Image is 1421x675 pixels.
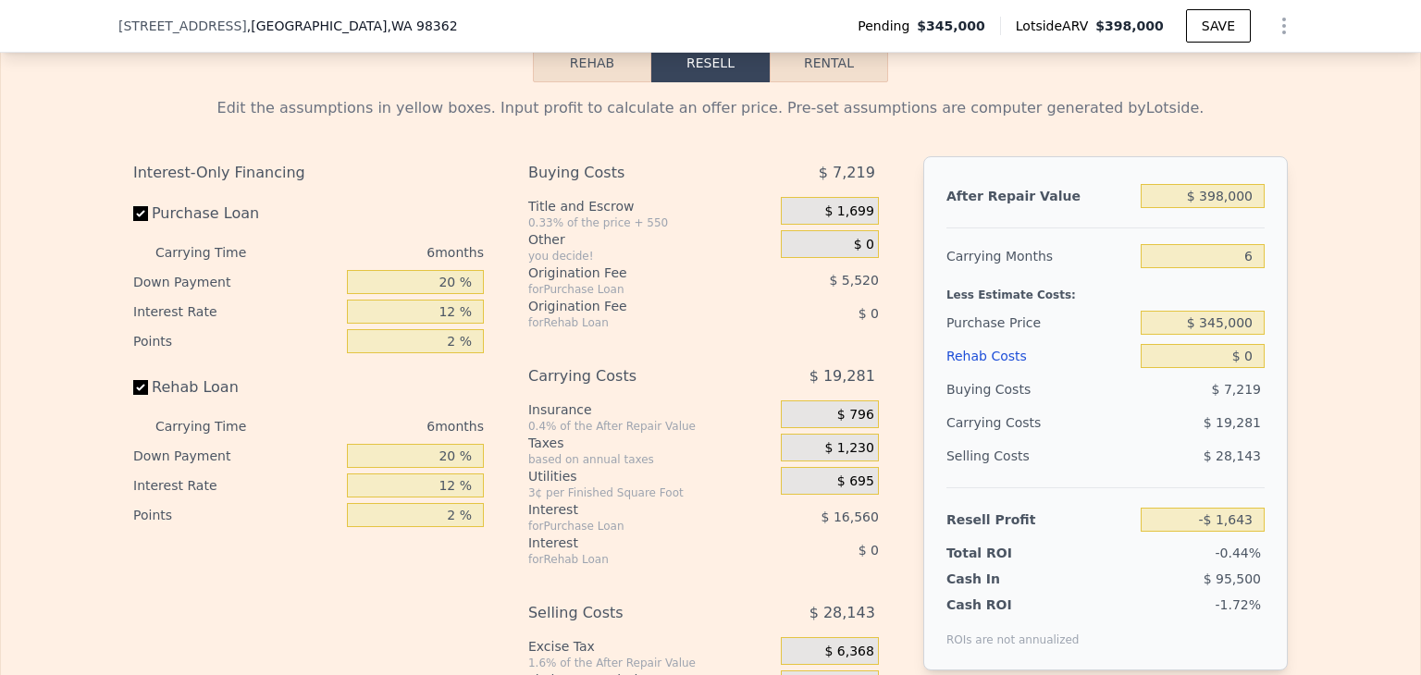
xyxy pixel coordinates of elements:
div: for Rehab Loan [528,552,735,567]
input: Rehab Loan [133,380,148,395]
button: Rental [770,43,888,82]
div: Interest Rate [133,471,340,500]
div: Buying Costs [528,156,735,190]
span: $ 28,143 [809,596,875,630]
div: Resell Profit [946,503,1133,536]
span: [STREET_ADDRESS] [118,17,247,35]
div: Excise Tax [528,637,773,656]
span: $ 7,219 [819,156,875,190]
div: you decide! [528,249,773,264]
div: Interest-Only Financing [133,156,484,190]
span: $345,000 [917,17,985,35]
div: After Repair Value [946,179,1133,213]
div: Selling Costs [946,439,1133,472]
div: 0.4% of the After Repair Value [528,419,773,434]
div: Cash In [946,570,1062,588]
span: $ 695 [837,473,874,490]
div: Less Estimate Costs: [946,273,1265,306]
span: Pending [858,17,917,35]
label: Rehab Loan [133,371,340,404]
div: 6 months [283,411,484,441]
div: Points [133,500,340,530]
span: $ 16,560 [822,509,879,524]
button: SAVE [1186,9,1251,43]
div: Down Payment [133,267,340,297]
span: , WA 98362 [387,18,457,33]
div: based on annual taxes [528,452,773,467]
div: Rehab Costs [946,339,1133,373]
button: Show Options [1266,7,1303,44]
div: Purchase Price [946,306,1133,339]
span: $398,000 [1095,18,1164,33]
div: for Purchase Loan [528,282,735,297]
div: Down Payment [133,441,340,471]
span: $ 1,230 [824,440,873,457]
div: Cash ROI [946,595,1080,614]
div: 3¢ per Finished Square Foot [528,485,773,500]
div: Utilities [528,467,773,485]
span: $ 7,219 [1212,382,1261,397]
div: Carrying Months [946,239,1133,273]
button: Resell [651,43,770,82]
div: for Purchase Loan [528,519,735,534]
div: 6 months [283,238,484,267]
div: Carrying Time [155,411,276,441]
span: $ 1,699 [824,203,873,220]
span: $ 0 [859,306,879,321]
button: Rehab [533,43,651,82]
div: for Rehab Loan [528,315,735,330]
div: Insurance [528,400,773,419]
span: $ 6,368 [824,644,873,660]
span: $ 28,143 [1204,448,1261,463]
div: Origination Fee [528,264,735,282]
div: Interest Rate [133,297,340,326]
input: Purchase Loan [133,206,148,221]
div: Origination Fee [528,297,735,315]
span: $ 0 [854,237,874,253]
span: $ 19,281 [1204,415,1261,430]
span: Lotside ARV [1016,17,1095,35]
span: $ 5,520 [829,273,878,288]
div: 0.33% of the price + 550 [528,215,773,230]
span: $ 0 [859,543,879,558]
span: , [GEOGRAPHIC_DATA] [247,17,458,35]
div: 1.6% of the After Repair Value [528,656,773,670]
label: Purchase Loan [133,197,340,230]
div: Edit the assumptions in yellow boxes. Input profit to calculate an offer price. Pre-set assumptio... [133,97,1288,119]
div: Taxes [528,434,773,452]
div: Interest [528,500,735,519]
span: -1.72% [1215,597,1261,612]
div: ROIs are not annualized [946,614,1080,647]
div: Carrying Costs [946,406,1062,439]
div: Other [528,230,773,249]
div: Title and Escrow [528,197,773,215]
div: Carrying Costs [528,360,735,393]
div: Total ROI [946,544,1062,562]
span: $ 19,281 [809,360,875,393]
span: $ 95,500 [1204,571,1261,586]
span: $ 796 [837,407,874,423]
div: Carrying Time [155,238,276,267]
div: Interest [528,534,735,552]
div: Selling Costs [528,596,735,630]
span: -0.44% [1215,546,1261,560]
div: Buying Costs [946,373,1133,406]
div: Points [133,326,340,356]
